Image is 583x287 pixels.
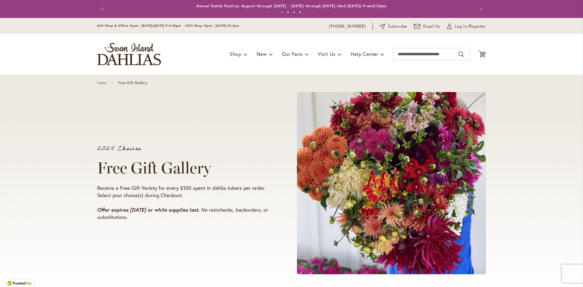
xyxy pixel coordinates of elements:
button: 1 of 4 [281,11,283,13]
p: Receive a Free Gift Variety for every $100 spent in dahlia tubers per order. Select your choice(s... [97,184,274,199]
span: Visit Us [318,51,336,57]
a: [PHONE_NUMBER] [329,23,366,29]
span: Gift Shop & Office Open - [DATE]-[DATE] 9-4:30pm / [97,24,186,28]
button: 2 of 4 [287,11,289,13]
span: Email Us [423,23,441,29]
a: Email Us [414,23,441,29]
button: 3 of 4 [293,11,295,13]
a: Home [97,81,107,85]
a: store logo [97,43,161,65]
span: New [257,51,267,57]
span: Subscribe [388,23,407,29]
span: Gift Shop Open - [DATE] 10-3pm [186,24,239,28]
span: Free Gift Gallery [118,81,147,85]
span: Our Farm [282,51,302,57]
strong: Offer expires [DATE] or while supplies last. [97,206,199,213]
p: 2025 Choices [97,145,274,152]
a: Log In/Register [447,23,486,29]
a: Subscribe [380,23,407,29]
span: Log In/Register [455,23,486,29]
h1: Free Gift Gallery [97,159,274,177]
a: Annual Dahlia Festival, August through [DATE] - [DATE] through [DATE] (And [DATE]) 9-am5:30pm [196,4,387,8]
button: Next [474,3,486,15]
button: Previous [97,3,109,15]
span: Help Center [351,51,378,57]
em: No rainchecks, backorders, or substitutions. [97,207,268,220]
button: 4 of 4 [299,11,301,13]
span: Shop [230,51,241,57]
